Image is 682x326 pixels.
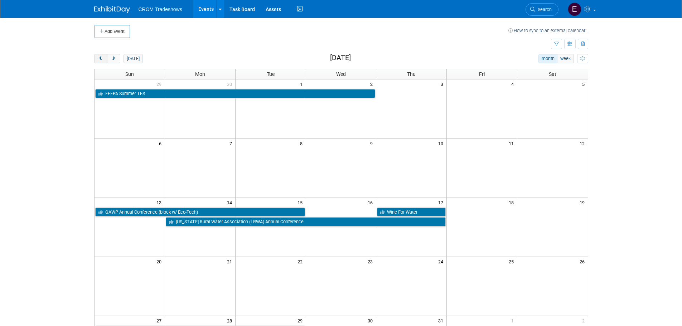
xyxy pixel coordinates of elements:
[579,198,588,207] span: 19
[508,28,588,33] a: How to sync to an external calendar...
[508,257,517,266] span: 25
[437,257,446,266] span: 24
[369,79,376,88] span: 2
[299,139,306,148] span: 8
[336,71,346,77] span: Wed
[437,198,446,207] span: 17
[297,198,306,207] span: 15
[440,79,446,88] span: 3
[229,139,235,148] span: 7
[407,71,416,77] span: Thu
[125,71,134,77] span: Sun
[94,6,130,13] img: ExhibitDay
[557,54,574,63] button: week
[508,139,517,148] span: 11
[156,198,165,207] span: 13
[508,198,517,207] span: 18
[166,217,446,227] a: [US_STATE] Rural Water Association (LRWA) Annual Conference
[579,139,588,148] span: 12
[297,257,306,266] span: 22
[267,71,275,77] span: Tue
[124,54,142,63] button: [DATE]
[580,57,585,61] i: Personalize Calendar
[511,79,517,88] span: 4
[369,139,376,148] span: 9
[377,208,446,217] a: Wine For Water
[94,25,130,38] button: Add Event
[581,79,588,88] span: 5
[437,316,446,325] span: 31
[107,54,120,63] button: next
[581,316,588,325] span: 2
[367,198,376,207] span: 16
[226,257,235,266] span: 21
[330,54,351,62] h2: [DATE]
[94,54,107,63] button: prev
[299,79,306,88] span: 1
[367,257,376,266] span: 23
[156,316,165,325] span: 27
[568,3,581,16] img: Eden Burleigh
[195,71,205,77] span: Mon
[95,208,305,217] a: GAWP Annual Conference (block w/ Eco-Tech)
[95,89,376,98] a: FEFPA Summer TES
[479,71,485,77] span: Fri
[526,3,558,16] a: Search
[579,257,588,266] span: 26
[511,316,517,325] span: 1
[156,257,165,266] span: 20
[577,54,588,63] button: myCustomButton
[437,139,446,148] span: 10
[158,139,165,148] span: 6
[226,79,235,88] span: 30
[139,6,182,12] span: CROM Tradeshows
[297,316,306,325] span: 29
[226,198,235,207] span: 14
[226,316,235,325] span: 28
[538,54,557,63] button: month
[549,71,556,77] span: Sat
[367,316,376,325] span: 30
[535,7,552,12] span: Search
[156,79,165,88] span: 29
